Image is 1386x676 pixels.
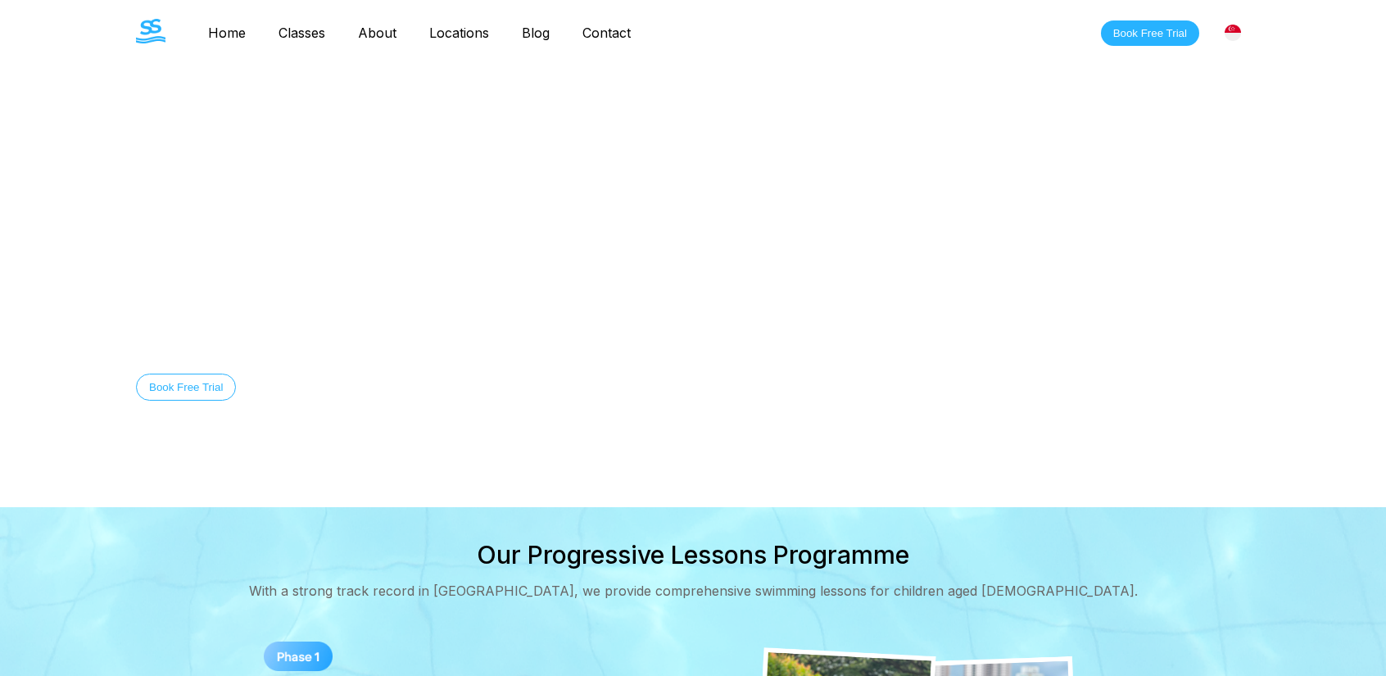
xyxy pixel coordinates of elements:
[136,334,999,347] div: Equip your child with essential swimming skills for lifelong safety and confidence in water.
[262,25,342,41] a: Classes
[264,642,333,671] img: Phase 1
[249,583,1138,599] div: With a strong track record in [GEOGRAPHIC_DATA], we provide comprehensive swimming lessons for ch...
[477,540,909,569] h2: Our Progressive Lessons Programme
[1216,16,1250,50] div: [GEOGRAPHIC_DATA]
[1225,25,1241,41] img: Singapore
[136,19,165,43] img: The Swim Starter Logo
[413,25,505,41] a: Locations
[136,229,999,241] div: Welcome to The Swim Starter
[136,374,236,401] button: Book Free Trial
[505,25,566,41] a: Blog
[252,374,371,401] button: Discover Our Story
[192,25,262,41] a: Home
[342,25,413,41] a: About
[566,25,647,41] a: Contact
[136,267,999,308] h1: Swimming Lessons in [GEOGRAPHIC_DATA]
[1101,20,1199,46] button: Book Free Trial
